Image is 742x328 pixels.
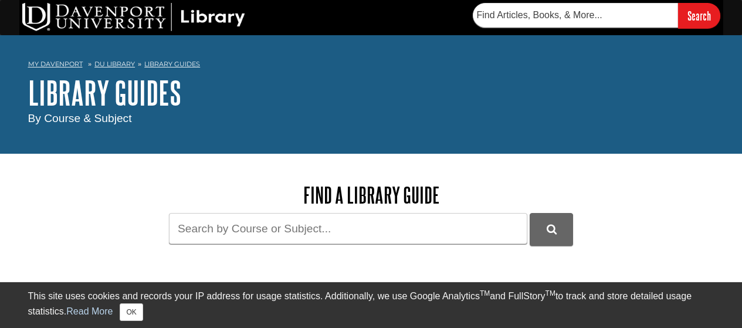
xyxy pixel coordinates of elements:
h2: Find a Library Guide [145,183,597,207]
a: Library Guides [144,60,200,68]
nav: breadcrumb [28,56,714,75]
input: Search [678,3,720,28]
a: My Davenport [28,59,83,69]
sup: TM [480,289,490,297]
sup: TM [546,289,555,297]
img: DU Library [22,3,245,31]
form: Searches DU Library's articles, books, and more [473,3,720,28]
div: This site uses cookies and records your IP address for usage statistics. Additionally, we use Goo... [28,289,714,321]
h1: Library Guides [28,75,714,110]
div: By Course & Subject [28,110,714,127]
i: Search Library Guides [547,224,557,235]
input: Find Articles, Books, & More... [473,3,678,28]
button: Close [120,303,143,321]
input: Search by Course or Subject... [169,213,527,244]
a: Read More [66,306,113,316]
a: DU Library [94,60,135,68]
